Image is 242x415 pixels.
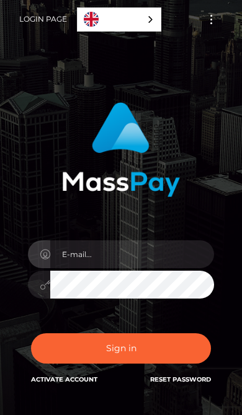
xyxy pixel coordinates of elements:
[31,375,97,383] a: Activate Account
[19,6,67,32] a: Login Page
[62,102,180,197] img: MassPay Login
[50,240,214,268] input: E-mail...
[150,375,211,383] a: Reset Password
[200,11,223,28] button: Toggle navigation
[78,8,161,31] a: English
[77,7,161,32] aside: Language selected: English
[77,7,161,32] div: Language
[31,333,211,364] button: Sign in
